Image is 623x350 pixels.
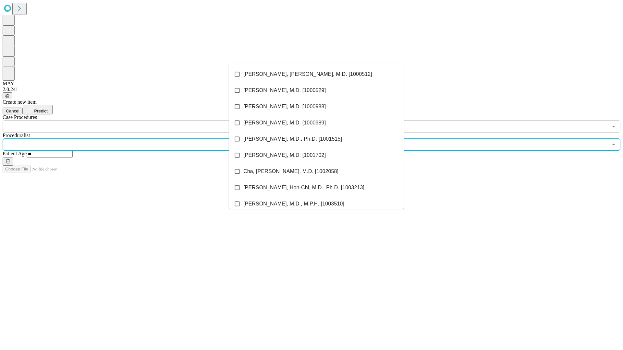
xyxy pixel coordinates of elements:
[3,114,37,120] span: Scheduled Procedure
[3,133,30,138] span: Proceduralist
[243,168,338,175] span: Cha, [PERSON_NAME], M.D. [1002058]
[3,87,620,92] div: 2.0.241
[6,109,19,113] span: Cancel
[3,92,12,99] button: @
[243,70,372,78] span: [PERSON_NAME], [PERSON_NAME], M.D. [1000512]
[243,135,342,143] span: [PERSON_NAME], M.D., Ph.D. [1001515]
[34,109,47,113] span: Predict
[243,103,326,111] span: [PERSON_NAME], M.D. [1000988]
[243,200,344,208] span: [PERSON_NAME], M.D., M.P.H. [1003510]
[243,119,326,127] span: [PERSON_NAME], M.D. [1000989]
[609,122,618,131] button: Open
[3,81,620,87] div: MAY
[3,151,27,156] span: Patient Age
[3,108,23,114] button: Cancel
[3,99,37,105] span: Create new item
[23,105,53,114] button: Predict
[5,93,10,98] span: @
[243,151,326,159] span: [PERSON_NAME], M.D. [1001702]
[243,184,364,192] span: [PERSON_NAME], Hon-Chi, M.D., Ph.D. [1003213]
[243,87,326,94] span: [PERSON_NAME], M.D. [1000529]
[609,140,618,149] button: Close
